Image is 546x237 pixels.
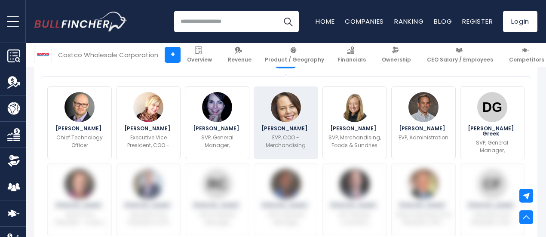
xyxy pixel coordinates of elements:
p: EVP, COO - Merchandising [259,134,313,149]
p: Senior Vice President - Costco Wholesale Industries [53,211,106,226]
a: Blog [434,17,452,26]
span: [PERSON_NAME] [193,126,242,131]
a: Register [462,17,493,26]
span: [PERSON_NAME] [330,126,379,131]
img: Richard Chang [202,169,232,199]
a: Jeff Cole [PERSON_NAME] Senior Vice President - Costco Wholesale Industries [47,163,112,236]
span: [PERSON_NAME] Greek [466,126,519,136]
img: Patrick J. Callans [408,92,439,122]
img: Greg Carter II [271,169,301,199]
a: Claudine Adamo [PERSON_NAME] EVP, COO - Merchandising [254,86,318,159]
img: Darby Greek [477,92,507,122]
a: Greg Carter II [PERSON_NAME] SVP & General Manager, [GEOGRAPHIC_DATA] [254,163,318,236]
p: SVP & General Manager, [GEOGRAPHIC_DATA] [190,211,245,226]
span: [PERSON_NAME] [193,203,242,208]
a: Wendy Davis [PERSON_NAME] SVP, General Manager, [GEOGRAPHIC_DATA] [185,86,249,159]
span: Competitors [509,56,544,63]
a: Ownership [378,43,415,67]
span: Revenue [228,56,252,63]
span: [PERSON_NAME] [124,126,173,131]
a: Ranking [394,17,423,26]
p: SVP, General Manager, [GEOGRAPHIC_DATA] [190,134,245,149]
p: Executive Vice President, COO - Global Depots and Traffic [122,134,175,149]
a: + [165,47,181,63]
a: Gary Millerchip [PERSON_NAME] Executive Vice President & CFO [116,163,181,236]
p: SVP, Merchandising, Foods & Sundries [328,134,381,149]
a: Login [503,11,537,32]
span: Ownership [382,56,411,63]
p: SVP, General Manager, [US_STATE] Region [466,139,519,154]
span: [PERSON_NAME] [261,126,310,131]
a: Torsten Lubach [PERSON_NAME] Chief Technology Officer [47,86,112,159]
span: [PERSON_NAME] [399,203,448,208]
img: Gary Millerchip [133,169,163,199]
p: EVP, General Counsel & Corporate Secretary [328,211,381,226]
a: Home [316,17,334,26]
img: Russ Miller [408,169,439,199]
p: SVP & General Manager, [GEOGRAPHIC_DATA] [258,211,313,226]
p: Chief Technology Officer [53,134,106,149]
p: Executive Vice President, COO - Southwest Division [466,211,519,226]
span: CEO Salary / Employees [427,56,493,63]
a: Caton Frates [PERSON_NAME] Executive Vice President, COO - Southwest Division [460,163,525,236]
img: Sarah George [340,92,370,122]
a: Teresa Jones [PERSON_NAME] Executive Vice President, COO - Global Depots and Traffic [116,86,181,159]
p: Senior Executive Vice President, COO - Warehouse Operations - U.S. and [GEOGRAPHIC_DATA] [396,211,451,226]
img: Torsten Lubach [64,92,95,122]
a: Product / Geography [261,43,328,67]
img: John Sullivan [340,169,370,199]
a: Patrick J. Callans [PERSON_NAME] EVP, Administration [391,86,456,159]
a: Darby Greek [PERSON_NAME] Greek SVP, General Manager, [US_STATE] Region [460,86,525,159]
img: Wendy Davis [202,92,232,122]
span: [PERSON_NAME] [468,203,516,208]
a: Overview [183,43,216,67]
p: EVP, Administration [399,134,448,142]
span: Overview [187,56,212,63]
a: Richard Chang [PERSON_NAME] SVP & General Manager, [GEOGRAPHIC_DATA] [185,163,249,236]
img: Bullfincher logo [34,12,127,31]
span: [PERSON_NAME] [124,203,173,208]
img: Jeff Cole [64,169,95,199]
a: John Sullivan [PERSON_NAME] EVP, General Counsel & Corporate Secretary [322,163,387,236]
a: Russ Miller [PERSON_NAME] Senior Executive Vice President, COO - Warehouse Operations - U.S. and ... [391,163,456,236]
button: Search [277,11,299,32]
img: Ownership [7,154,20,167]
span: [PERSON_NAME] [55,203,104,208]
a: Go to homepage [34,12,127,31]
span: Financials [337,56,366,63]
img: Claudine Adamo [271,92,301,122]
a: Revenue [224,43,255,67]
span: [PERSON_NAME] [55,126,104,131]
a: Sarah George [PERSON_NAME] SVP, Merchandising, Foods & Sundries [322,86,387,159]
span: [PERSON_NAME] [399,126,448,131]
p: Executive Vice President & CFO [122,211,175,226]
span: Product / Geography [265,56,324,63]
img: Caton Frates [477,169,507,199]
a: Financials [334,43,370,67]
span: [PERSON_NAME] [330,203,379,208]
img: COST logo [35,46,51,63]
img: Teresa Jones [133,92,163,122]
span: [PERSON_NAME] [261,203,310,208]
a: Companies [345,17,384,26]
a: CEO Salary / Employees [423,43,497,67]
div: Costco Wholesale Corporation [58,50,158,60]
